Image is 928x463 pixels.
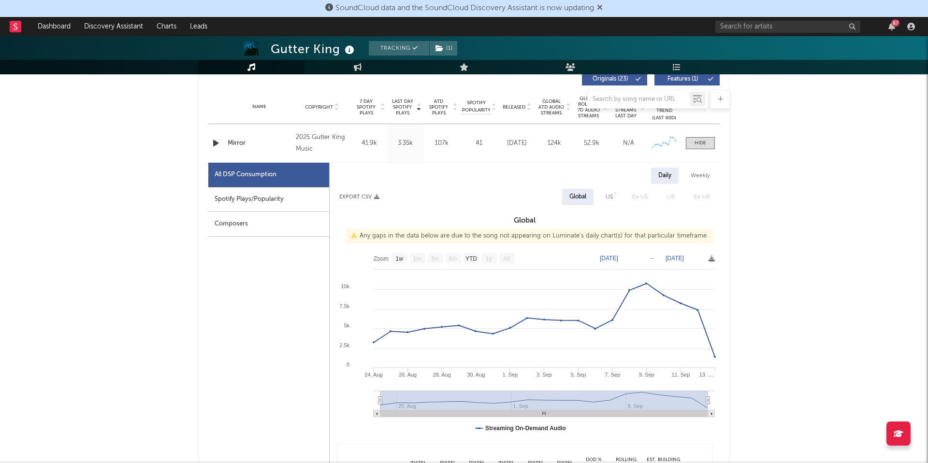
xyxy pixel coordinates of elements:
text: YTD [465,255,477,262]
span: Originals ( 23 ) [588,76,633,82]
h3: Global [330,215,720,226]
a: Dashboard [31,17,77,36]
text: [DATE] [666,255,684,262]
text: 28. Aug [433,372,451,378]
text: 6m [449,255,457,262]
div: 87 [891,19,899,27]
text: 11. Sep [671,372,690,378]
div: 107k [426,139,457,148]
div: 124k [538,139,570,148]
div: 3.35k [390,139,421,148]
text: 7.5k [339,303,349,309]
a: Charts [150,17,183,36]
text: 1w [396,255,404,262]
button: 87 [888,23,895,30]
text: 1m [413,255,421,262]
text: All [503,255,509,262]
button: Export CSV [339,194,379,200]
div: N/A [612,139,645,148]
text: 1y [486,255,492,262]
text: 1. Sep [502,372,518,378]
text: 7. Sep [605,372,620,378]
text: 2.5k [339,342,349,348]
a: Leads [183,17,214,36]
div: All DSP Consumption [208,163,329,187]
div: 2025 Gutter King Music [296,132,348,155]
div: All DSP Consumption [215,169,276,181]
button: Features(1) [654,73,720,85]
text: [DATE] [600,255,618,262]
button: (1) [430,41,457,56]
input: Search for artists [715,21,860,33]
text: 26. Aug [399,372,417,378]
text: Zoom [374,255,389,262]
text: 9. Sep [639,372,654,378]
div: Gutter King [271,41,357,57]
text: 24. Aug [364,372,382,378]
span: ( 1 ) [429,41,458,56]
a: Mirror [228,139,291,148]
text: 5. Sep [571,372,586,378]
text: 3. Sep [536,372,552,378]
div: 41 [462,139,496,148]
div: Composers [208,212,329,237]
div: Spotify Plays/Popularity [208,187,329,212]
div: Any gaps in the data below are due to the song not appearing on Luminate's daily chart(s) for tha... [346,229,713,243]
div: Global [569,191,586,203]
div: 52.9k [575,139,608,148]
span: Dismiss [597,4,603,12]
text: 5k [344,323,349,328]
text: → [649,255,655,262]
span: Features ( 1 ) [661,76,705,82]
button: Originals(23) [582,73,647,85]
text: Streaming On-Demand Audio [485,425,566,432]
div: [DATE] [501,139,533,148]
text: 10k [341,283,349,289]
input: Search by song name or URL [588,96,690,103]
text: 3m [431,255,439,262]
div: US [606,191,613,203]
div: Weekly [683,168,717,184]
text: 30. Aug [467,372,485,378]
a: Discovery Assistant [77,17,150,36]
div: Daily [651,168,679,184]
span: SoundCloud data and the SoundCloud Discovery Assistant is now updating [335,4,594,12]
button: Tracking [369,41,429,56]
text: 13. … [699,372,713,378]
text: 0 [347,362,349,367]
div: 41.9k [353,139,385,148]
